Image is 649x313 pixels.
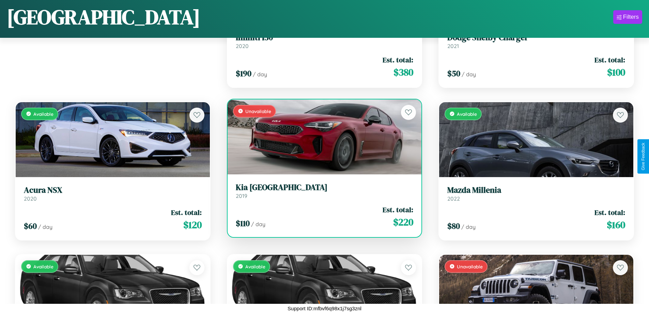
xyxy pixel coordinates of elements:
span: 2020 [236,43,249,49]
span: $ 60 [24,220,37,232]
span: Est. total: [383,205,413,215]
a: Acura NSX2020 [24,185,202,202]
div: Filters [623,14,639,20]
span: Available [33,111,53,117]
span: $ 50 [447,68,460,79]
span: / day [251,221,265,228]
a: Infiniti I302020 [236,33,414,49]
button: Filters [613,10,642,24]
span: 2022 [447,195,460,202]
span: / day [462,71,476,78]
span: Unavailable [245,108,271,114]
a: Kia [GEOGRAPHIC_DATA]2019 [236,183,414,199]
h1: [GEOGRAPHIC_DATA] [7,3,200,31]
a: Mazda Millenia2022 [447,185,625,202]
span: Available [245,264,265,269]
span: $ 220 [393,215,413,229]
span: 2020 [24,195,37,202]
span: Available [33,264,53,269]
h3: Kia [GEOGRAPHIC_DATA] [236,183,414,192]
span: $ 380 [393,65,413,79]
div: Give Feedback [641,143,646,170]
span: 2021 [447,43,459,49]
span: Unavailable [457,264,483,269]
span: / day [461,223,476,230]
span: Est. total: [383,55,413,65]
span: $ 110 [236,218,250,229]
span: Est. total: [594,55,625,65]
span: / day [253,71,267,78]
h3: Infiniti I30 [236,33,414,43]
span: Available [457,111,477,117]
span: $ 160 [607,218,625,232]
span: $ 190 [236,68,251,79]
span: $ 80 [447,220,460,232]
a: Dodge Shelby Charger2021 [447,33,625,49]
span: $ 100 [607,65,625,79]
h3: Acura NSX [24,185,202,195]
h3: Mazda Millenia [447,185,625,195]
span: 2019 [236,192,247,199]
span: / day [38,223,52,230]
h3: Dodge Shelby Charger [447,33,625,43]
p: Support ID: mfbvf6q98x1j7sg3znl [288,304,361,313]
span: Est. total: [171,207,202,217]
span: Est. total: [594,207,625,217]
span: $ 120 [183,218,202,232]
